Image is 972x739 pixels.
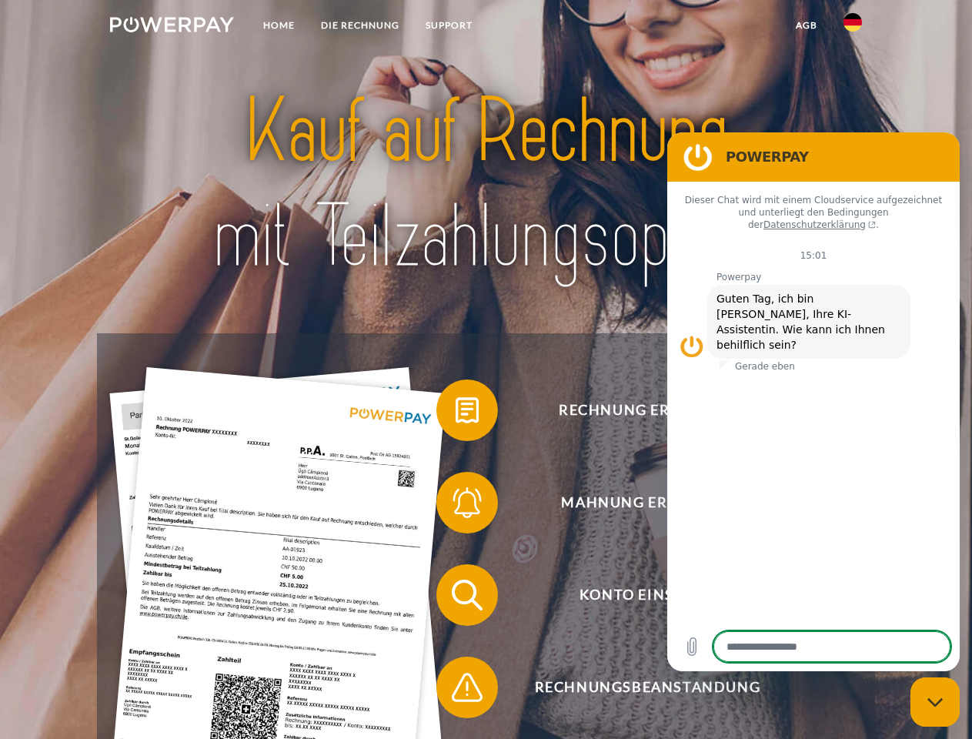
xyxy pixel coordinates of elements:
iframe: Schaltfläche zum Öffnen des Messaging-Fensters; Konversation läuft [910,677,960,727]
span: Konto einsehen [459,564,836,626]
a: DIE RECHNUNG [308,12,413,39]
img: de [843,13,862,32]
iframe: Messaging-Fenster [667,132,960,671]
a: SUPPORT [413,12,486,39]
span: Rechnungsbeanstandung [459,657,836,718]
button: Mahnung erhalten? [436,472,837,533]
img: qb_search.svg [448,576,486,614]
a: Home [250,12,308,39]
span: Rechnung erhalten? [459,380,836,441]
a: agb [783,12,830,39]
img: qb_bell.svg [448,483,486,522]
button: Rechnungsbeanstandung [436,657,837,718]
span: Mahnung erhalten? [459,472,836,533]
img: qb_warning.svg [448,668,486,707]
img: title-powerpay_de.svg [147,74,825,295]
button: Konto einsehen [436,564,837,626]
button: Rechnung erhalten? [436,380,837,441]
img: logo-powerpay-white.svg [110,17,234,32]
img: qb_bill.svg [448,391,486,430]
